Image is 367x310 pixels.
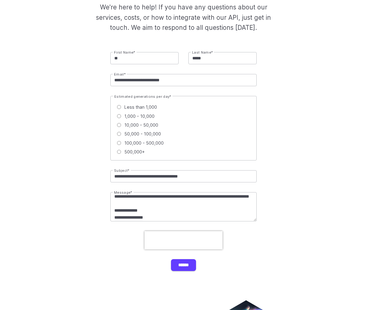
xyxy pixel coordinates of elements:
[114,168,128,173] span: Subject
[114,94,169,99] span: Estimated generations per day
[86,2,281,33] p: We're here to help! If you have any questions about our services, costs, or how to integrate with...
[117,132,121,136] input: 50,000 - 100,000
[124,130,161,137] span: 50,000 - 100,000
[117,150,121,154] input: 500,000+
[192,50,211,55] span: Last Name
[117,114,121,118] input: 1,000 - 10,000
[124,139,164,146] span: 100,000 - 500,000
[117,141,121,145] input: 100,000 - 500,000
[124,122,158,129] span: 10,000 - 50,000
[117,123,121,127] input: 10,000 - 50,000
[117,105,121,109] input: Less than 1,000
[124,104,157,111] span: Less than 1,000
[114,72,124,76] span: Email
[114,190,130,195] span: Message
[124,148,145,155] span: 500,000+
[114,50,134,55] span: First Name
[144,231,223,249] iframe: reCAPTCHA
[124,113,155,120] span: 1,000 - 10,000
